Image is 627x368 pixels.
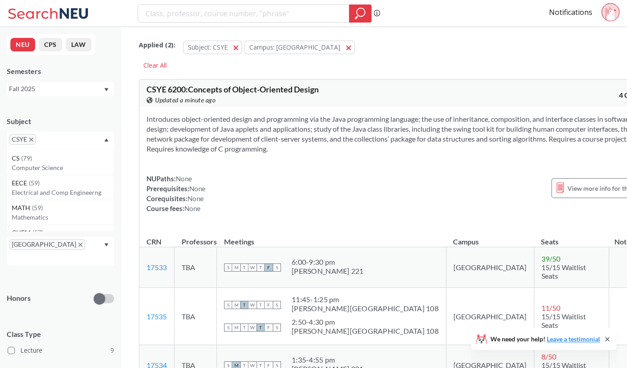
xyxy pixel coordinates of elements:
[32,229,43,236] span: ( 57 )
[7,293,31,304] p: Honors
[139,59,171,72] div: Clear All
[183,41,242,54] button: Subject: CSYE
[12,203,32,213] span: MATH
[12,153,21,163] span: CS
[547,335,600,343] a: Leave a testimonial
[265,323,273,331] span: F
[9,84,103,94] div: Fall 2025
[184,204,201,212] span: None
[9,239,85,250] span: [GEOGRAPHIC_DATA]X to remove pill
[146,312,167,321] a: 17535
[8,345,114,356] label: Lecture
[12,228,32,238] span: CHEM
[12,178,29,188] span: EECE
[217,228,446,247] th: Meetings
[146,263,167,271] a: 17533
[446,247,534,288] td: [GEOGRAPHIC_DATA]
[110,345,114,355] span: 9
[355,7,366,20] svg: magnifying glass
[188,43,228,51] span: Subject: CSYE
[10,38,35,51] button: NEU
[248,301,256,309] span: W
[256,301,265,309] span: T
[292,258,363,267] div: 6:00 - 9:30 pm
[256,323,265,331] span: T
[224,301,232,309] span: S
[292,327,439,336] div: [PERSON_NAME][GEOGRAPHIC_DATA] 108
[29,179,40,187] span: ( 59 )
[21,154,32,162] span: ( 79 )
[446,288,534,345] td: [GEOGRAPHIC_DATA]
[240,301,248,309] span: T
[12,188,114,197] p: Electrical and Comp Engineerng
[240,263,248,271] span: T
[9,134,36,145] span: CSYEX to remove pill
[12,213,114,222] p: Mathematics
[104,88,109,92] svg: Dropdown arrow
[248,263,256,271] span: W
[7,237,114,266] div: [GEOGRAPHIC_DATA]X to remove pillDropdown arrow
[249,43,340,51] span: Campus: [GEOGRAPHIC_DATA]
[104,243,109,247] svg: Dropdown arrow
[224,263,232,271] span: S
[273,323,281,331] span: S
[188,194,204,202] span: None
[78,243,82,247] svg: X to remove pill
[176,175,192,183] span: None
[12,163,114,172] p: Computer Science
[7,116,114,126] div: Subject
[66,38,92,51] button: LAW
[349,5,371,23] div: magnifying glass
[292,317,439,327] div: 2:50 - 4:30 pm
[104,138,109,142] svg: Dropdown arrow
[232,323,240,331] span: M
[155,95,215,105] span: Updated a minute ago
[273,263,281,271] span: S
[146,84,319,94] span: CSYE 6200 : Concepts of Object-Oriented Design
[541,254,560,263] span: 39 / 50
[240,323,248,331] span: T
[541,263,586,280] span: 15/15 Waitlist Seats
[232,301,240,309] span: M
[446,228,534,247] th: Campus
[32,204,43,212] span: ( 59 )
[7,66,114,76] div: Semesters
[146,237,161,247] div: CRN
[39,38,62,51] button: CPS
[174,288,217,345] td: TBA
[256,263,265,271] span: T
[248,323,256,331] span: W
[7,132,114,150] div: CSYEX to remove pillDropdown arrowCS(79)Computer ScienceEECE(59)Electrical and Comp EngineerngMAT...
[244,41,355,54] button: Campus: [GEOGRAPHIC_DATA]
[541,312,586,329] span: 15/15 Waitlist Seats
[265,301,273,309] span: F
[174,228,217,247] th: Professors
[189,184,206,193] span: None
[224,323,232,331] span: S
[534,228,609,247] th: Seats
[29,138,33,142] svg: X to remove pill
[145,6,343,21] input: Class, professor, course number, "phrase"
[541,304,560,312] span: 11 / 50
[232,263,240,271] span: M
[265,263,273,271] span: F
[490,336,600,342] span: We need your help!
[139,40,175,50] span: Applied ( 2 ):
[146,174,206,213] div: NUPaths: Prerequisites: Corequisites: Course fees:
[292,304,439,313] div: [PERSON_NAME][GEOGRAPHIC_DATA] 108
[174,247,217,288] td: TBA
[7,329,114,339] span: Class Type
[292,267,363,276] div: [PERSON_NAME] 221
[549,7,592,17] a: Notifications
[7,82,114,96] div: Fall 2025Dropdown arrow
[273,301,281,309] span: S
[292,355,363,364] div: 1:35 - 4:55 pm
[292,295,439,304] div: 11:45 - 1:25 pm
[541,352,556,361] span: 8 / 50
